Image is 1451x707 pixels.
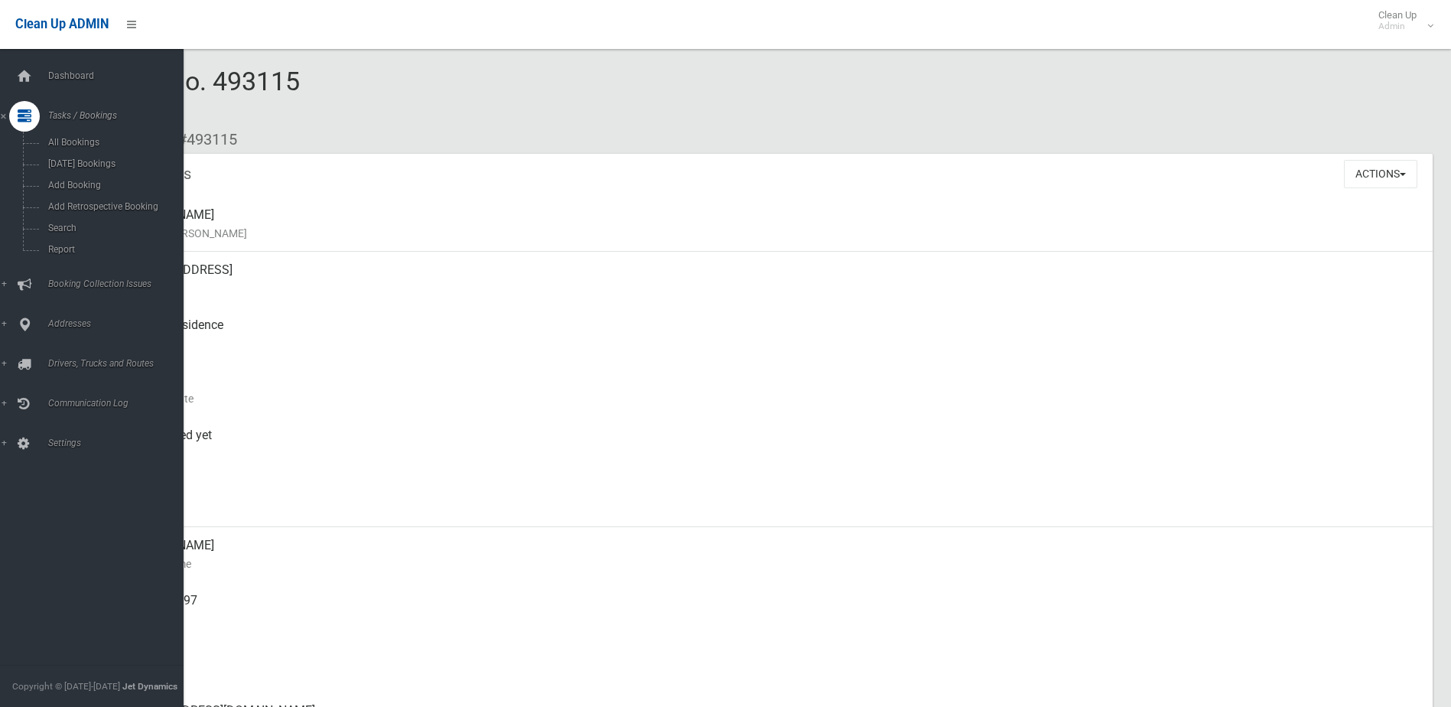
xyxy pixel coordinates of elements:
span: Clean Up [1371,9,1432,32]
span: Clean Up ADMIN [15,17,109,31]
div: [STREET_ADDRESS] [122,252,1420,307]
span: Tasks / Bookings [44,110,195,121]
small: Collection Date [122,389,1420,408]
span: Settings [44,438,195,448]
span: Copyright © [DATE]-[DATE] [12,681,120,692]
div: [PERSON_NAME] [122,527,1420,582]
small: Collected At [122,445,1420,463]
span: Communication Log [44,398,195,409]
small: Address [122,279,1420,298]
span: [DATE] Bookings [44,158,182,169]
span: All Bookings [44,137,182,148]
div: Front of Residence [122,307,1420,362]
div: [DATE] [122,362,1420,417]
span: Booking Collection Issues [44,279,195,289]
li: #493115 [167,125,237,154]
div: [DATE] [122,472,1420,527]
div: [PERSON_NAME] [122,197,1420,252]
small: Pickup Point [122,334,1420,353]
button: Actions [1344,160,1417,188]
small: Admin [1378,21,1417,32]
strong: Jet Dynamics [122,681,177,692]
span: Drivers, Trucks and Routes [44,358,195,369]
span: Report [44,244,182,255]
div: Not collected yet [122,417,1420,472]
small: Landline [122,665,1420,683]
small: Name of [PERSON_NAME] [122,224,1420,243]
span: Addresses [44,318,195,329]
div: None given [122,637,1420,692]
small: Contact Name [122,555,1420,573]
span: Search [44,223,182,233]
span: Booking No. 493115 [67,66,300,125]
span: Add Booking [44,180,182,191]
small: Zone [122,500,1420,518]
div: 0426 084 897 [122,582,1420,637]
small: Mobile [122,610,1420,628]
span: Add Retrospective Booking [44,201,182,212]
span: Dashboard [44,70,195,81]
